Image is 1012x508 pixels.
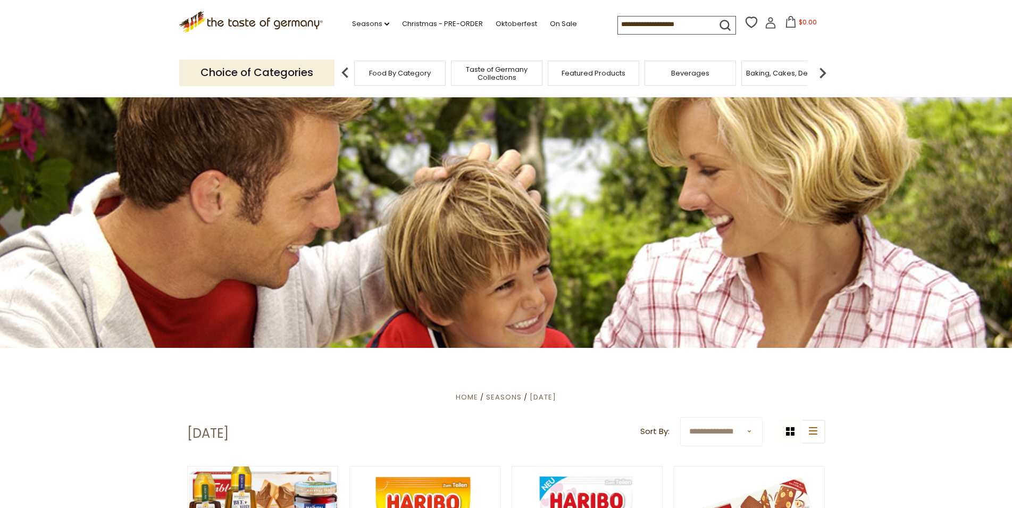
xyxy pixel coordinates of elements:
[746,69,829,77] a: Baking, Cakes, Desserts
[640,425,670,438] label: Sort By:
[779,16,824,32] button: $0.00
[454,65,539,81] a: Taste of Germany Collections
[812,62,833,84] img: next arrow
[562,69,625,77] a: Featured Products
[334,62,356,84] img: previous arrow
[799,18,817,27] span: $0.00
[456,392,478,402] a: Home
[402,18,483,30] a: Christmas - PRE-ORDER
[187,426,229,442] h1: [DATE]
[486,392,522,402] a: Seasons
[671,69,709,77] a: Beverages
[530,392,556,402] a: [DATE]
[496,18,537,30] a: Oktoberfest
[179,60,334,86] p: Choice of Categories
[369,69,431,77] a: Food By Category
[352,18,389,30] a: Seasons
[550,18,577,30] a: On Sale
